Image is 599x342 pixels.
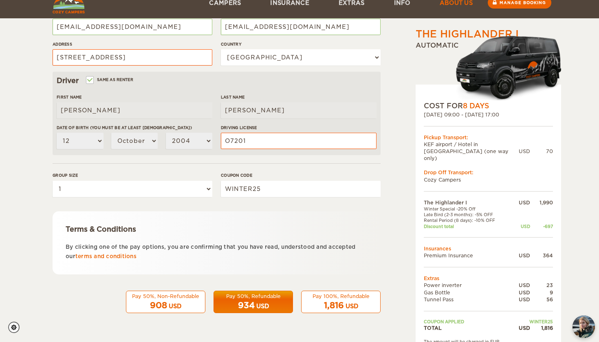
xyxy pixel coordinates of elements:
input: e.g. 14789654B [221,133,377,149]
div: 1,990 [530,199,553,206]
div: USD [511,223,530,229]
a: terms and conditions [75,253,137,259]
input: e.g. Street, City, Zip Code [53,49,212,66]
div: Driver [57,76,377,85]
div: 56 [530,296,553,303]
div: Pay 50%, Non-Refundable [131,293,200,300]
img: Freyja at Cozy Campers [573,316,595,338]
td: WINTER25 [511,319,553,324]
div: USD [346,302,358,310]
td: Power inverter [424,282,511,289]
div: 9 [530,289,553,296]
button: Pay 50%, Non-Refundable 908 USD [126,291,205,313]
input: e.g. example@example.com [53,19,212,35]
td: KEF airport / Hotel in [GEOGRAPHIC_DATA] (one way only) [424,141,519,162]
td: TOTAL [424,324,511,331]
div: [DATE] 09:00 - [DATE] 17:00 [424,111,553,118]
div: Drop Off Transport: [424,169,553,176]
input: Same as renter [87,78,92,83]
label: Same as renter [87,76,133,83]
label: Address [53,41,212,47]
div: Pay 50%, Refundable [219,293,288,300]
div: USD [169,302,181,310]
input: e.g. William [57,102,212,118]
div: USD [511,252,530,259]
div: Automatic [416,41,561,101]
div: -697 [530,223,553,229]
div: The Highlander I [416,27,519,41]
div: Terms & Conditions [66,224,368,234]
td: The Highlander I [424,199,511,206]
label: Group size [53,172,212,178]
span: 934 [238,300,255,310]
label: Date of birth (You must be at least [DEMOGRAPHIC_DATA]) [57,125,212,131]
td: Cozy Campers [424,176,553,183]
td: Coupon applied [424,319,511,324]
div: Pickup Transport: [424,134,553,141]
button: chat-button [573,316,595,338]
button: Pay 50%, Refundable 934 USD [214,291,293,313]
a: Cookie settings [8,322,25,333]
td: Late Bird (2-3 months): -5% OFF [424,212,511,217]
div: 364 [530,252,553,259]
div: USD [519,148,530,155]
td: Discount total [424,223,511,229]
button: Pay 100%, Refundable 1,816 USD [301,291,381,313]
td: Extras [424,275,553,282]
div: 1,816 [530,324,553,331]
input: e.g. example@example.com [221,19,381,35]
label: Country [221,41,381,47]
div: USD [511,282,530,289]
td: Insurances [424,245,553,252]
td: Rental Period (8 days): -10% OFF [424,217,511,223]
div: USD [511,324,530,331]
span: 908 [150,300,167,310]
div: USD [511,289,530,296]
td: Winter Special -20% Off [424,206,511,212]
label: Coupon code [221,172,381,178]
div: 23 [530,282,553,289]
td: Gas Bottle [424,289,511,296]
div: COST FOR [424,101,553,111]
td: Tunnel Pass [424,296,511,303]
div: Pay 100%, Refundable [306,293,375,300]
span: 1,816 [324,300,344,310]
label: Last Name [221,94,377,100]
img: Cozy-3.png [448,34,561,101]
label: First Name [57,94,212,100]
input: e.g. Smith [221,102,377,118]
div: 70 [530,148,553,155]
td: Premium Insurance [424,252,511,259]
p: By clicking one of the pay options, you are confirming that you have read, understood and accepte... [66,242,368,261]
div: USD [511,296,530,303]
label: Driving License [221,125,377,131]
div: USD [256,302,269,310]
span: 8 Days [463,102,489,110]
div: USD [511,199,530,206]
